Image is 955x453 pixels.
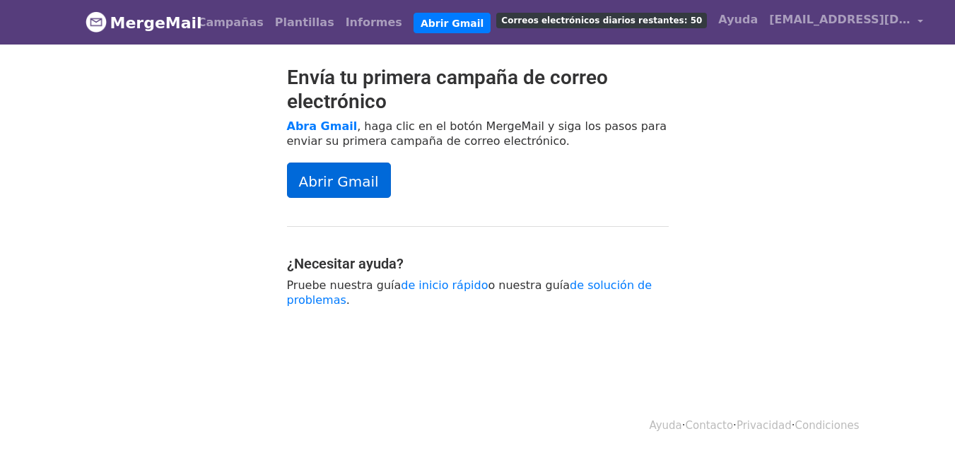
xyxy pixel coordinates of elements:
[884,385,955,453] div: Widget de chat
[192,8,269,37] a: Campañas
[491,6,713,34] a: Correos electrónicos diarios restantes: 50
[884,385,955,453] iframe: Chat Widget
[86,11,107,33] img: Logotipo de MergeMail
[682,419,686,432] font: ·
[287,119,358,133] a: Abra Gmail
[287,278,652,307] a: de solución de problemas
[713,6,763,34] a: Ayuda
[269,8,340,37] a: Plantillas
[737,419,792,432] a: Privacidad
[110,14,202,32] font: MergeMail
[649,419,681,432] a: Ayuda
[86,8,181,37] a: MergeMail
[346,16,402,29] font: Informes
[299,172,379,189] font: Abrir Gmail
[198,16,264,29] font: Campañas
[733,419,737,432] font: ·
[718,13,758,26] font: Ayuda
[763,6,929,39] a: [EMAIL_ADDRESS][DOMAIN_NAME]
[340,8,408,37] a: Informes
[488,278,570,292] font: o nuestra guía
[792,419,795,432] font: ·
[287,163,391,198] a: Abrir Gmail
[287,255,404,272] font: ¿Necesitar ayuda?
[401,278,488,292] a: de inicio rápido
[287,66,608,113] font: Envía tu primera campaña de correo electrónico
[287,278,402,292] font: Pruebe nuestra guía
[795,419,860,432] a: Condiciones
[414,13,491,34] a: Abrir Gmail
[275,16,334,29] font: Plantillas
[686,419,734,432] a: Contacto
[501,16,702,25] font: Correos electrónicos diarios restantes: 50
[346,293,350,307] font: .
[287,119,667,148] font: , haga clic en el botón MergeMail y siga los pasos para enviar su primera campaña de correo elect...
[421,17,484,28] font: Abrir Gmail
